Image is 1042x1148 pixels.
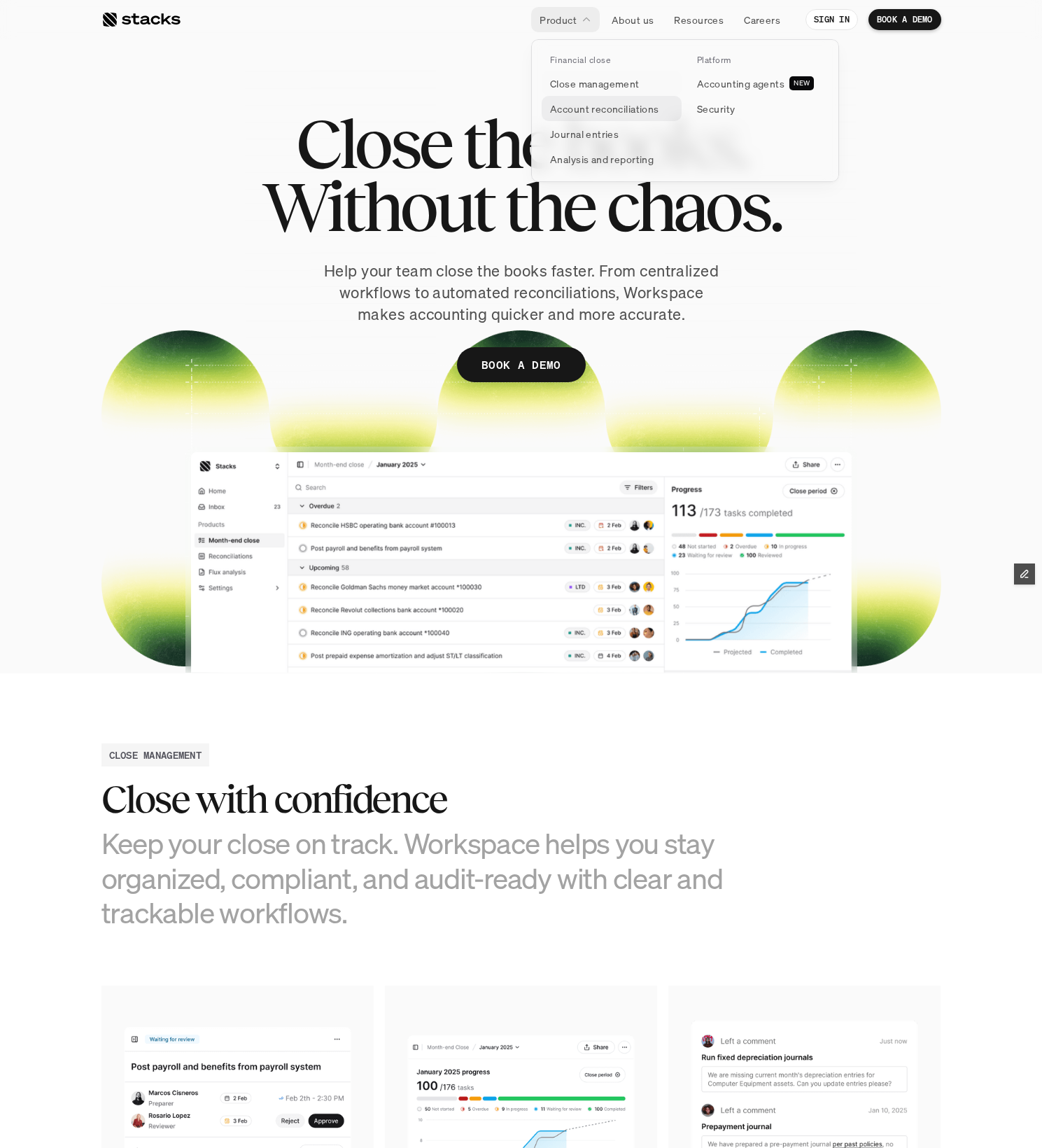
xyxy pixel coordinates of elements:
[612,13,654,27] p: About us
[101,778,731,821] h2: Close with confidence
[457,347,586,382] a: BOOK A DEMO
[674,13,724,27] p: Resources
[295,112,450,175] span: Close
[794,79,810,87] h2: NEW
[877,15,933,24] p: BOOK A DEMO
[542,96,682,121] a: Account reconciliations
[606,175,781,238] span: chaos.
[868,9,941,30] a: BOOK A DEMO
[814,15,850,24] p: SIGN IN
[1014,563,1035,584] button: Edit Framer Content
[805,9,858,30] a: SIGN IN
[542,146,682,171] a: Analysis and reporting
[735,7,789,32] a: Careers
[318,260,724,325] p: Help your team close the books faster. From centralized workflows to automated reconciliations, W...
[689,71,829,96] a: Accounting agentsNEW
[697,55,731,65] p: Platform
[101,826,731,930] h3: Keep your close on track. Workspace helps you stay organized, compliant, and audit-ready with cle...
[542,71,682,96] a: Close management
[542,121,682,146] a: Journal entries
[689,96,829,121] a: Security
[550,55,610,65] p: Financial close
[109,748,202,762] h2: CLOSE MANAGEMENT
[550,101,659,116] p: Account reconciliations
[262,175,493,238] span: Without
[550,127,619,141] p: Journal entries
[540,13,577,27] p: Product
[165,267,227,276] a: Privacy Policy
[744,13,780,27] p: Careers
[697,101,735,116] p: Security
[550,152,654,167] p: Analysis and reporting
[505,175,594,238] span: the
[603,7,662,32] a: About us
[481,355,561,375] p: BOOK A DEMO
[550,76,640,91] p: Close management
[666,7,732,32] a: Resources
[697,76,784,91] p: Accounting agents
[462,112,551,175] span: the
